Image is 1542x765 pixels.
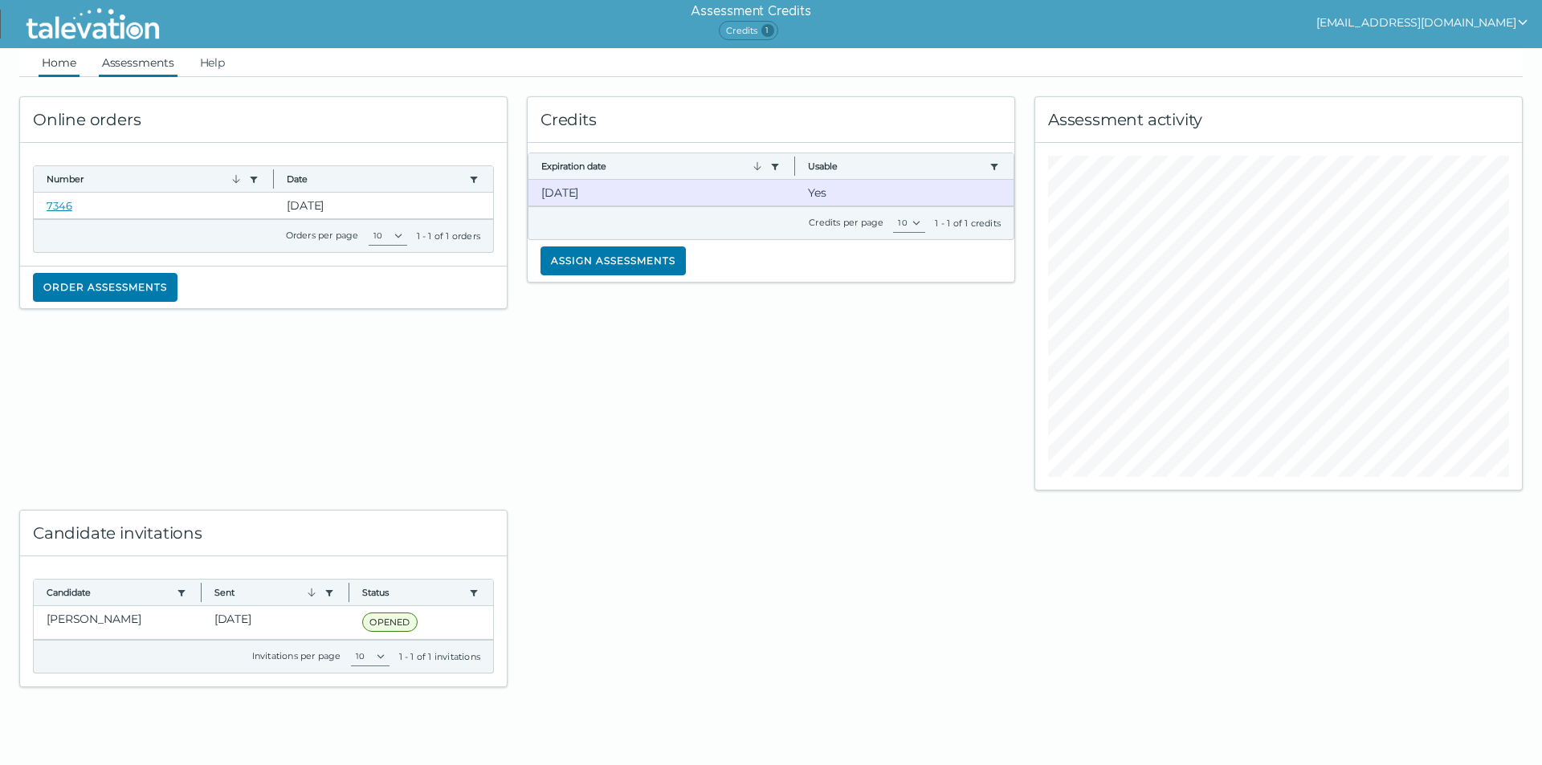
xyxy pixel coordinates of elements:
a: 7346 [47,199,72,212]
button: Expiration date [541,160,765,173]
label: Credits per page [809,217,883,228]
button: Date [287,173,463,185]
button: Number [47,173,243,185]
h6: Assessment Credits [691,2,810,21]
clr-dg-cell: [PERSON_NAME] [34,606,202,639]
button: Column resize handle [268,161,279,196]
span: Credits [719,21,777,40]
clr-dg-cell: Yes [795,180,1014,205]
label: Invitations per page [252,650,341,661]
span: 1 [761,24,774,37]
button: Status [362,586,463,599]
a: Help [197,48,229,77]
clr-dg-cell: [DATE] [528,180,796,205]
button: Order assessments [33,273,177,302]
div: 1 - 1 of 1 invitations [399,650,480,663]
clr-dg-cell: [DATE] [202,606,350,639]
a: Assessments [99,48,177,77]
span: OPENED [362,612,417,632]
div: Online orders [20,97,507,143]
div: 1 - 1 of 1 credits [935,217,1001,230]
div: 1 - 1 of 1 orders [417,230,480,242]
div: Candidate invitations [20,511,507,556]
button: Sent [214,586,319,599]
a: Home [39,48,80,77]
button: Column resize handle [344,575,354,609]
button: Assign assessments [541,246,686,275]
clr-dg-cell: [DATE] [274,193,493,218]
button: show user actions [1316,13,1529,32]
img: Talevation_Logo_Transparent_white.png [19,4,166,44]
button: Column resize handle [196,575,206,609]
button: Candidate [47,586,170,599]
div: Credits [528,97,1014,143]
button: Column resize handle [789,149,800,183]
button: Usable [808,160,983,173]
div: Assessment activity [1035,97,1522,143]
label: Orders per page [286,230,359,241]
